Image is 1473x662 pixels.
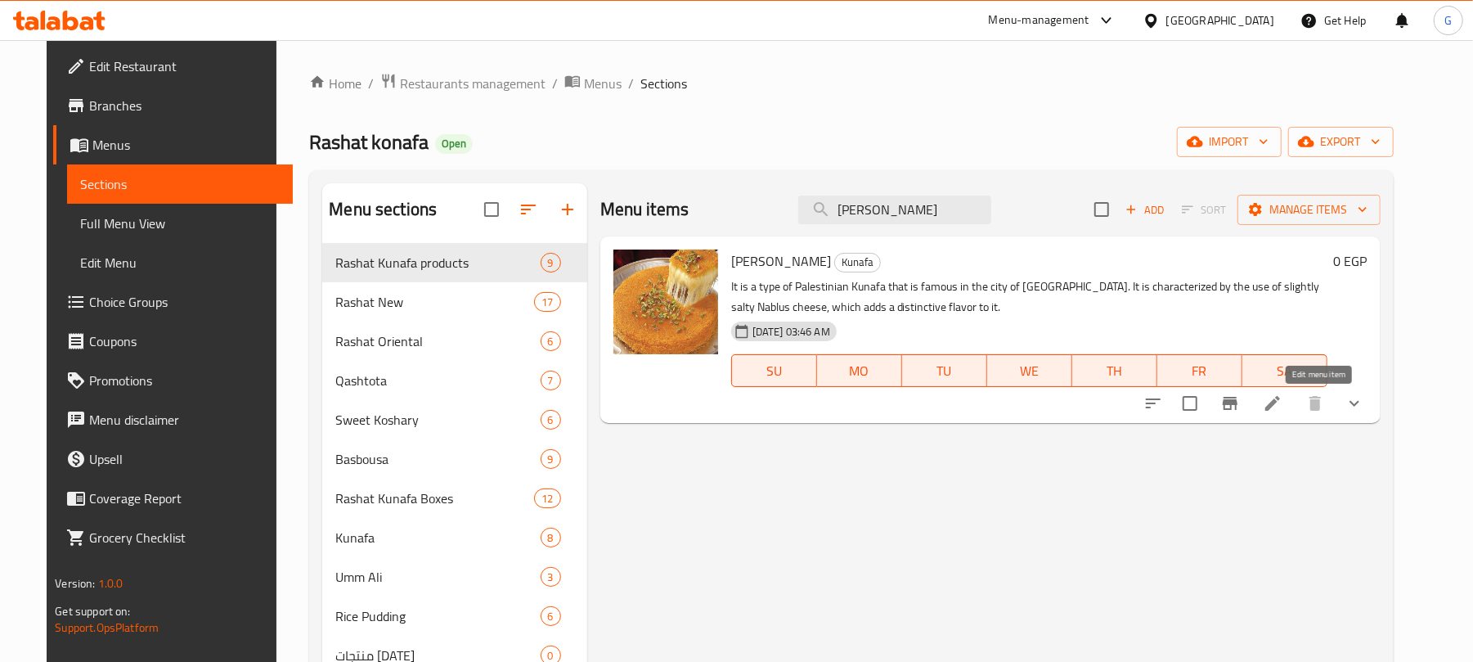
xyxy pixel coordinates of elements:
div: items [541,567,561,587]
span: Coupons [89,331,280,351]
span: WE [994,359,1066,383]
span: Rashat Kunafa products [335,253,540,272]
span: Sweet Koshary [335,410,540,430]
span: 6 [541,609,560,624]
a: Sections [67,164,293,204]
a: Home [309,74,362,93]
button: WE [987,354,1072,387]
span: Select all sections [474,192,509,227]
span: Sort sections [509,190,548,229]
li: / [628,74,634,93]
div: Rashat New17 [322,282,586,322]
span: Coverage Report [89,489,280,508]
button: Manage items [1237,195,1381,225]
a: Menus [53,125,293,164]
button: TH [1072,354,1157,387]
span: Rashat Kunafa Boxes [335,489,534,508]
div: items [541,528,561,547]
button: import [1177,127,1282,157]
input: search [798,196,991,224]
div: Menu-management [989,11,1089,30]
div: items [534,489,560,508]
button: SU [731,354,817,387]
span: G [1444,11,1452,29]
span: export [1301,132,1381,152]
span: Promotions [89,371,280,390]
span: Qashtota [335,371,540,390]
a: Menus [564,73,622,94]
div: Rashat Oriental6 [322,322,586,361]
a: Grocery Checklist [53,518,293,557]
span: Kunafa [335,528,540,547]
div: Umm Ali3 [322,557,586,597]
nav: breadcrumb [309,73,1393,94]
span: 1.0.0 [98,573,123,594]
span: Rice Pudding [335,606,540,626]
a: Menu disclaimer [53,400,293,439]
a: Promotions [53,361,293,400]
button: show more [1335,384,1374,423]
span: Select section [1085,192,1119,227]
a: Edit Restaurant [53,47,293,86]
span: Add item [1119,197,1171,223]
h2: Menu items [600,197,689,222]
div: Basbousa9 [322,439,586,479]
span: Menus [92,135,280,155]
span: MO [824,359,896,383]
div: Rashat Kunafa products9 [322,243,586,282]
a: Support.OpsPlatform [55,617,159,638]
button: delete [1296,384,1335,423]
span: Edit Menu [80,253,280,272]
span: 9 [541,255,560,271]
h6: 0 EGP [1334,250,1367,272]
span: Restaurants management [400,74,546,93]
a: Full Menu View [67,204,293,243]
span: Manage items [1251,200,1367,220]
div: items [541,253,561,272]
span: 6 [541,334,560,349]
div: items [541,449,561,469]
div: items [534,292,560,312]
button: SA [1242,354,1327,387]
a: Coupons [53,322,293,361]
span: SU [739,359,811,383]
span: Rashat New [335,292,534,312]
svg: Show Choices [1345,394,1364,413]
span: Menus [584,74,622,93]
span: Menu disclaimer [89,410,280,430]
span: [PERSON_NAME] [731,249,831,273]
span: Version: [55,573,95,594]
img: Kunafa Nabulsi [613,250,718,354]
a: Restaurants management [380,73,546,94]
span: Basbousa [335,449,540,469]
div: items [541,606,561,626]
span: 17 [535,295,559,310]
div: Rice Pudding6 [322,597,586,636]
span: Branches [89,96,280,115]
button: Add section [548,190,587,229]
div: Kunafa8 [322,518,586,557]
span: 9 [541,452,560,467]
span: 12 [535,491,559,507]
li: / [552,74,558,93]
span: TU [909,359,981,383]
a: Edit Menu [67,243,293,282]
h2: Menu sections [329,197,437,222]
p: It is a type of Palestinian Kunafa that is famous in the city of [GEOGRAPHIC_DATA]. It is charact... [731,277,1327,317]
span: Sections [80,174,280,194]
div: Umm Ali [335,567,540,587]
button: FR [1157,354,1242,387]
div: Sweet Koshary6 [322,400,586,439]
span: 6 [541,412,560,428]
button: TU [902,354,987,387]
span: 3 [541,570,560,585]
div: Open [435,134,473,154]
div: Rashat Kunafa Boxes12 [322,479,586,518]
span: Rashat konafa [309,124,429,160]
